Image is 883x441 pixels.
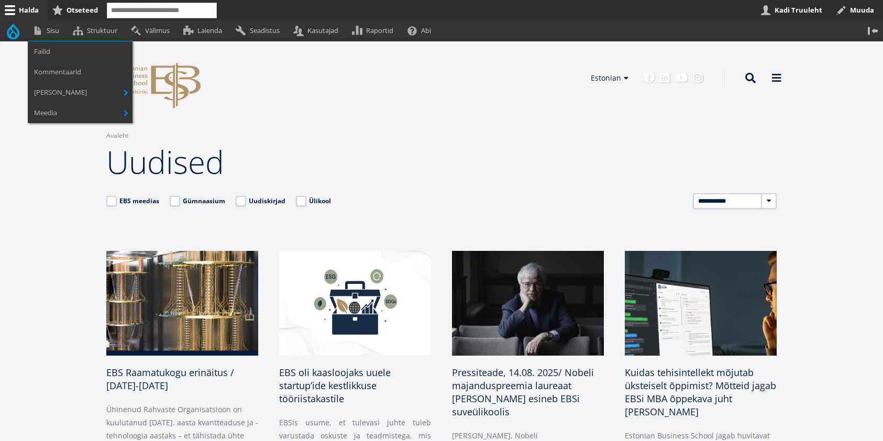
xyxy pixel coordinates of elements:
a: Seadistus [231,20,289,41]
a: Avaleht [106,130,128,141]
span: EBS Raamatukogu erinäitus / [DATE]-[DATE] [106,366,234,392]
a: Meedia [28,103,133,123]
label: Uudiskirjad [236,196,285,206]
label: EBS meedias [106,196,159,206]
img: a [452,251,604,356]
a: Struktuur [68,20,126,41]
a: Kommentaarid [28,62,133,82]
a: Instagram [693,73,703,83]
span: Kuidas tehisintellekt mõjutab üksteiselt õppimist? Mõtteid jagab EBSi MBA õppekava juht [PERSON_N... [625,366,776,418]
label: Ülikool [296,196,331,206]
img: a [625,251,777,356]
a: Failid [28,41,133,62]
img: Startup toolkit image [279,251,431,356]
a: Youtube [676,73,688,83]
h1: Uudised [106,141,777,183]
a: Raportid [348,20,403,41]
img: a [106,251,258,356]
a: [PERSON_NAME] [28,82,133,103]
button: Vertikaalasend [863,20,883,41]
span: Pressiteade, 14.08. 2025/ Nobeli majanduspreemia laureaat [PERSON_NAME] esineb EBSi suveülikoolis [452,366,594,418]
span: EBS oli kaasloojaks uuele startup’ide kestlikkuse tööriistakastile [279,366,391,405]
a: Laienda [179,20,231,41]
label: Gümnaasium [170,196,225,206]
a: Abi [403,20,440,41]
a: Kasutajad [289,20,347,41]
a: Sisu [28,20,68,41]
a: Linkedin [660,73,670,83]
a: Välimus [126,20,179,41]
a: Facebook [644,73,655,83]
